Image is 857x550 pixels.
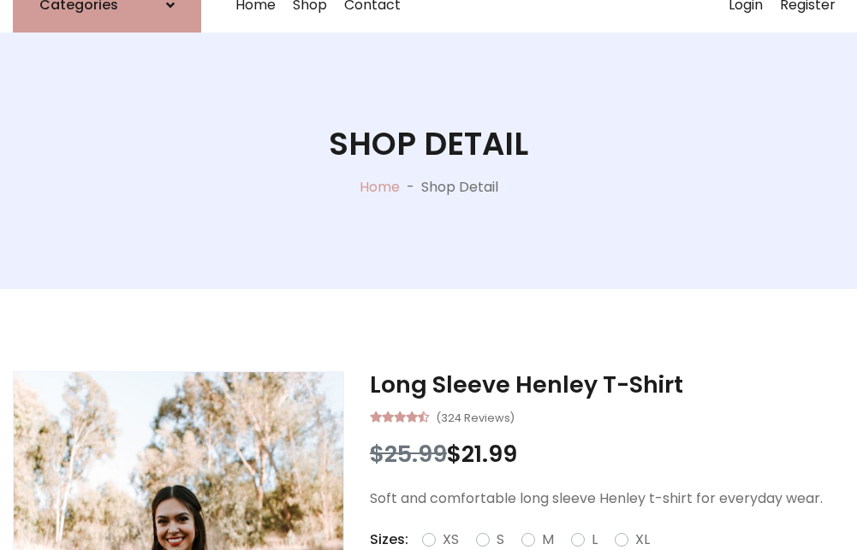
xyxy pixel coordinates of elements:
a: Home [360,177,400,197]
span: 21.99 [461,438,517,470]
span: $25.99 [370,438,447,470]
label: XL [635,529,650,550]
p: - [400,177,421,198]
h1: Shop Detail [329,125,528,163]
label: L [592,529,598,550]
label: S [497,529,504,550]
label: M [542,529,554,550]
h3: Long Sleeve Henley T-Shirt [370,371,844,399]
label: XS [443,529,459,550]
p: Shop Detail [421,177,498,198]
h3: $ [370,441,844,468]
small: (324 Reviews) [436,406,515,427]
p: Sizes: [370,529,408,550]
p: Soft and comfortable long sleeve Henley t-shirt for everyday wear. [370,488,844,509]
